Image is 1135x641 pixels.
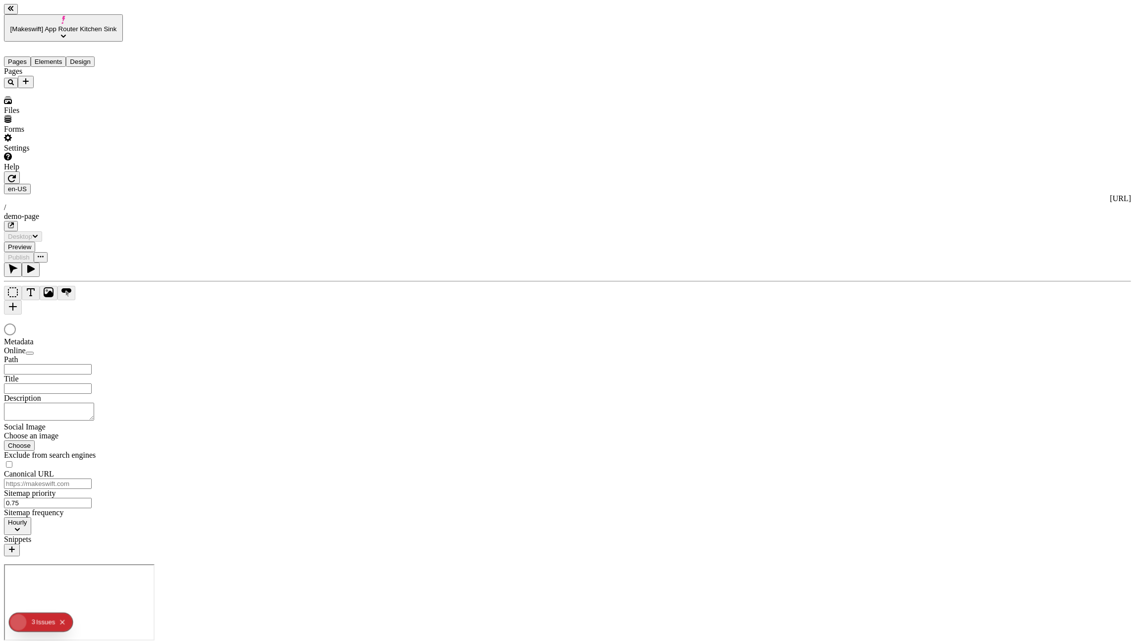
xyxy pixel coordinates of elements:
button: Choose [4,440,35,451]
div: Metadata [4,337,123,346]
button: Open locale picker [4,184,31,194]
div: Choose an image [4,431,123,440]
span: Online [4,346,26,355]
span: Description [4,394,41,402]
span: Path [4,355,18,364]
div: Pages [4,67,123,76]
span: Publish [8,254,30,261]
div: Forms [4,125,123,134]
button: Image [40,286,57,300]
iframe: Cookie Feature Detection [4,564,155,641]
span: Canonical URL [4,470,54,478]
button: Text [22,286,40,300]
div: demo-page [4,212,1131,221]
button: Pages [4,56,31,67]
span: Sitemap priority [4,489,55,497]
span: Title [4,374,19,383]
div: Settings [4,144,123,153]
button: Button [57,286,75,300]
button: Desktop [4,231,42,242]
button: Elements [31,56,66,67]
span: en-US [8,185,27,193]
div: / [4,203,1131,212]
div: Snippets [4,535,123,544]
span: [Makeswift] App Router Kitchen Sink [10,25,117,33]
span: Exclude from search engines [4,451,96,459]
button: Preview [4,242,35,252]
div: Help [4,162,123,171]
div: Files [4,106,123,115]
div: [URL] [4,194,1131,203]
input: https://makeswift.com [4,479,92,489]
span: Desktop [8,233,32,240]
button: Hourly [4,517,31,535]
button: [Makeswift] App Router Kitchen Sink [4,14,123,42]
span: Social Image [4,423,46,431]
span: Hourly [8,519,27,526]
button: Design [66,56,95,67]
span: Choose [8,442,31,449]
button: Publish [4,252,34,263]
button: Add new [18,76,34,88]
span: Preview [8,243,31,251]
span: Sitemap frequency [4,508,63,517]
button: Box [4,286,22,300]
